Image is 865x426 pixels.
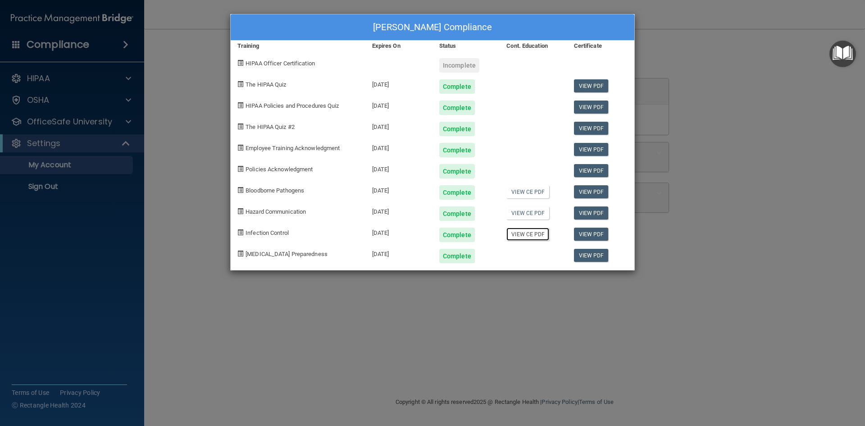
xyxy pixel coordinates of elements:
[432,41,500,51] div: Status
[574,206,609,220] a: View PDF
[365,115,432,136] div: [DATE]
[365,41,432,51] div: Expires On
[365,73,432,94] div: [DATE]
[231,14,634,41] div: [PERSON_NAME] Compliance
[506,185,549,198] a: View CE PDF
[246,60,315,67] span: HIPAA Officer Certification
[574,164,609,177] a: View PDF
[246,81,286,88] span: The HIPAA Quiz
[574,228,609,241] a: View PDF
[574,122,609,135] a: View PDF
[246,229,289,236] span: Infection Control
[246,251,328,257] span: [MEDICAL_DATA] Preparedness
[246,166,313,173] span: Policies Acknowledgment
[574,249,609,262] a: View PDF
[439,185,475,200] div: Complete
[365,94,432,115] div: [DATE]
[506,228,549,241] a: View CE PDF
[365,157,432,179] div: [DATE]
[439,79,475,94] div: Complete
[365,200,432,221] div: [DATE]
[709,362,854,398] iframe: Drift Widget Chat Controller
[365,179,432,200] div: [DATE]
[246,124,295,130] span: The HIPAA Quiz #2
[500,41,567,51] div: Cont. Education
[829,41,856,67] button: Open Resource Center
[439,122,475,136] div: Complete
[439,143,475,157] div: Complete
[365,136,432,157] div: [DATE]
[439,206,475,221] div: Complete
[246,187,304,194] span: Bloodborne Pathogens
[246,208,306,215] span: Hazard Communication
[567,41,634,51] div: Certificate
[365,242,432,263] div: [DATE]
[365,221,432,242] div: [DATE]
[439,249,475,263] div: Complete
[231,41,365,51] div: Training
[574,185,609,198] a: View PDF
[439,164,475,179] div: Complete
[574,101,609,114] a: View PDF
[506,206,549,220] a: View CE PDF
[574,143,609,156] a: View PDF
[246,102,339,109] span: HIPAA Policies and Procedures Quiz
[574,79,609,92] a: View PDF
[439,101,475,115] div: Complete
[246,145,340,151] span: Employee Training Acknowledgment
[439,58,479,73] div: Incomplete
[439,228,475,242] div: Complete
